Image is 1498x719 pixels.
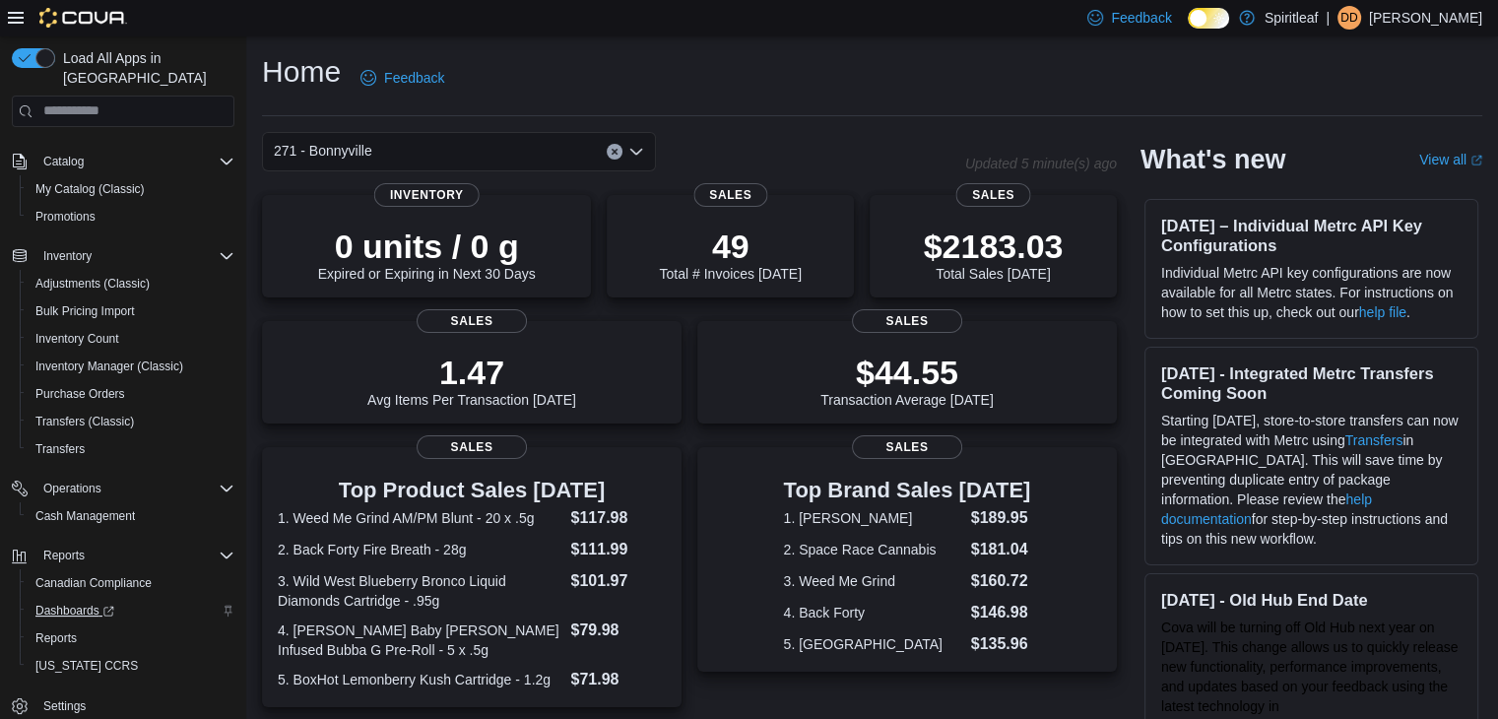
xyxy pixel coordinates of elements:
a: Cash Management [28,504,143,528]
span: Inventory [35,244,234,268]
h2: What's new [1140,144,1285,175]
a: Dashboards [20,597,242,624]
p: Individual Metrc API key configurations are now available for all Metrc states. For instructions ... [1161,263,1462,322]
dd: $189.95 [971,506,1031,530]
span: Sales [956,183,1030,207]
dt: 4. Back Forty [784,603,963,622]
dd: $181.04 [971,538,1031,561]
span: Purchase Orders [35,386,125,402]
span: Feedback [384,68,444,88]
div: Transaction Average [DATE] [820,353,994,408]
button: Inventory [35,244,99,268]
dd: $117.98 [570,506,665,530]
a: My Catalog (Classic) [28,177,153,201]
span: Sales [852,435,962,459]
a: Feedback [353,58,452,98]
p: $44.55 [820,353,994,392]
span: Catalog [35,150,234,173]
button: Promotions [20,203,242,230]
dt: 2. Space Race Cannabis [784,540,963,559]
span: Cash Management [35,508,135,524]
span: Reports [43,548,85,563]
h3: [DATE] - Old Hub End Date [1161,590,1462,610]
span: Dashboards [35,603,114,619]
p: Starting [DATE], store-to-store transfers can now be integrated with Metrc using in [GEOGRAPHIC_D... [1161,411,1462,549]
dt: 4. [PERSON_NAME] Baby [PERSON_NAME] Infused Bubba G Pre-Roll - 5 x .5g [278,621,562,660]
span: Settings [43,698,86,714]
p: Spiritleaf [1265,6,1318,30]
button: [US_STATE] CCRS [20,652,242,680]
p: 0 units / 0 g [318,227,536,266]
span: Adjustments (Classic) [28,272,234,295]
span: DD [1340,6,1357,30]
p: [PERSON_NAME] [1369,6,1482,30]
button: Inventory [4,242,242,270]
span: Reports [28,626,234,650]
a: Transfers [1345,432,1403,448]
button: Catalog [4,148,242,175]
span: Sales [417,435,527,459]
a: Reports [28,626,85,650]
span: Operations [35,477,234,500]
span: Inventory Manager (Classic) [35,359,183,374]
span: Inventory [374,183,480,207]
div: Expired or Expiring in Next 30 Days [318,227,536,282]
dd: $79.98 [570,619,665,642]
span: Sales [417,309,527,333]
button: Inventory Manager (Classic) [20,353,242,380]
a: help documentation [1161,491,1372,527]
span: Canadian Compliance [28,571,234,595]
button: Reports [35,544,93,567]
span: Catalog [43,154,84,169]
dd: $111.99 [570,538,665,561]
h1: Home [262,52,341,92]
span: Load All Apps in [GEOGRAPHIC_DATA] [55,48,234,88]
span: Promotions [35,209,96,225]
dd: $135.96 [971,632,1031,656]
span: Dark Mode [1188,29,1189,30]
a: Inventory Manager (Classic) [28,355,191,378]
span: Washington CCRS [28,654,234,678]
a: Adjustments (Classic) [28,272,158,295]
button: Adjustments (Classic) [20,270,242,297]
button: Purchase Orders [20,380,242,408]
dt: 3. Weed Me Grind [784,571,963,591]
span: Canadian Compliance [35,575,152,591]
span: Transfers [28,437,234,461]
dd: $160.72 [971,569,1031,593]
h3: [DATE] - Integrated Metrc Transfers Coming Soon [1161,363,1462,403]
a: Bulk Pricing Import [28,299,143,323]
span: Inventory [43,248,92,264]
a: Dashboards [28,599,122,622]
dt: 5. [GEOGRAPHIC_DATA] [784,634,963,654]
a: View allExternal link [1419,152,1482,167]
span: Transfers (Classic) [35,414,134,429]
a: Settings [35,694,94,718]
a: Purchase Orders [28,382,133,406]
button: Reports [4,542,242,569]
button: Operations [4,475,242,502]
span: Reports [35,630,77,646]
dt: 5. BoxHot Lemonberry Kush Cartridge - 1.2g [278,670,562,689]
div: Avg Items Per Transaction [DATE] [367,353,576,408]
span: Inventory Manager (Classic) [28,355,234,378]
div: Donna D [1337,6,1361,30]
dd: $146.98 [971,601,1031,624]
span: Sales [852,309,962,333]
h3: Top Product Sales [DATE] [278,479,666,502]
a: help file [1359,304,1406,320]
dt: 2. Back Forty Fire Breath - 28g [278,540,562,559]
div: Total # Invoices [DATE] [659,227,801,282]
div: Total Sales [DATE] [924,227,1064,282]
button: Clear input [607,144,622,160]
a: [US_STATE] CCRS [28,654,146,678]
span: Reports [35,544,234,567]
dt: 1. Weed Me Grind AM/PM Blunt - 20 x .5g [278,508,562,528]
a: Canadian Compliance [28,571,160,595]
span: 271 - Bonnyville [274,139,372,163]
span: Transfers (Classic) [28,410,234,433]
span: Bulk Pricing Import [28,299,234,323]
button: Bulk Pricing Import [20,297,242,325]
p: Updated 5 minute(s) ago [965,156,1117,171]
span: Cash Management [28,504,234,528]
